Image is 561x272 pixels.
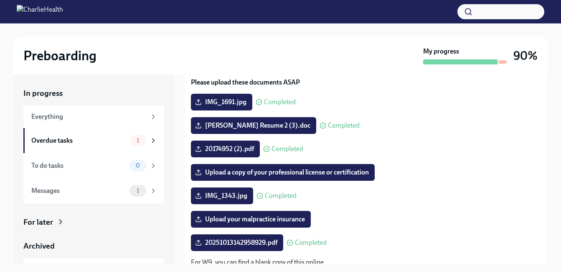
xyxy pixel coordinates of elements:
span: Upload your malpractice insurance [197,215,305,223]
label: 20251013142958929.pdf [191,234,283,251]
a: For later [23,217,164,228]
span: 20174952 (2).pdf [197,145,254,153]
label: IMG_1343.jpg [191,187,253,204]
label: [PERSON_NAME] Resume 2 (3).doc [191,117,316,134]
span: 1 [132,187,144,194]
label: Upload your malpractice insurance [191,211,311,228]
label: 20174952 (2).pdf [191,141,260,157]
div: To do tasks [31,161,126,170]
span: IMG_1691.jpg [197,98,246,106]
span: 1 [132,137,144,144]
a: In progress [23,88,164,99]
label: Upload a copy of your professional license or certification [191,164,375,181]
strong: My progress [423,47,459,56]
h3: 90% [513,48,538,63]
span: 0 [131,162,145,169]
span: Completed [295,239,327,246]
div: Overdue tasks [31,136,126,145]
a: Messages1 [23,178,164,203]
p: For W9, you can find a blank copy of this online. [191,258,541,267]
a: Overdue tasks1 [23,128,164,153]
span: 20251013142958929.pdf [197,239,277,247]
span: [PERSON_NAME] Resume 2 (3).doc [197,121,310,130]
h2: Preboarding [23,47,96,64]
span: Completed [328,122,360,129]
a: Everything [23,105,164,128]
div: Everything [31,112,146,121]
div: Messages [31,186,126,195]
span: Completed [265,192,297,199]
span: IMG_1343.jpg [197,192,247,200]
div: For later [23,217,53,228]
img: CharlieHealth [17,5,63,18]
a: Archived [23,241,164,251]
span: Upload a copy of your professional license or certification [197,168,369,177]
label: IMG_1691.jpg [191,94,252,110]
span: Completed [264,99,296,105]
strong: Please upload these documents ASAP [191,78,300,86]
a: To do tasks0 [23,153,164,178]
span: Completed [272,146,303,152]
